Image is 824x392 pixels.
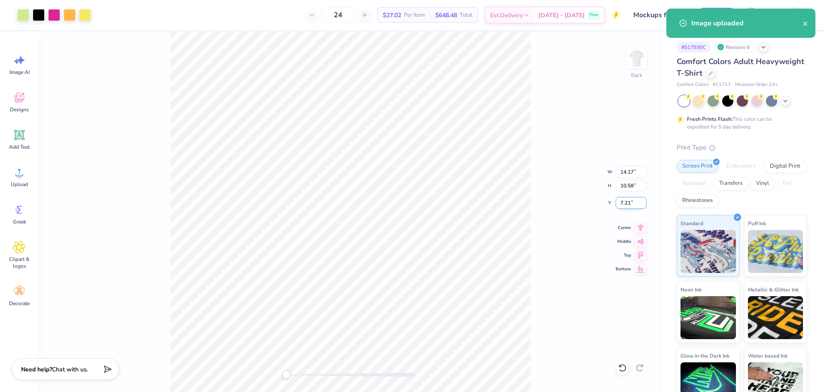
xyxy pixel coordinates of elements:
span: Decorate [9,300,30,307]
span: $648.48 [435,11,457,20]
div: Embroidery [721,160,762,173]
span: $27.02 [383,11,401,20]
span: Standard [681,219,703,228]
div: Accessibility label [282,371,291,379]
span: Designs [10,106,29,113]
input: Untitled Design [627,6,690,24]
span: Comfort Colors Adult Heavyweight T-Shirt [677,56,804,78]
img: Metallic & Glitter Ink [748,296,803,339]
span: Metallic & Glitter Ink [748,285,799,294]
div: Foil [777,177,797,190]
input: – – [321,7,355,23]
img: Neon Ink [681,296,736,339]
span: Chat with us. [52,365,88,374]
span: Top [616,252,631,259]
span: Est. Delivery [490,11,523,20]
span: Free [590,12,598,18]
div: Transfers [714,177,748,190]
span: Neon Ink [681,285,702,294]
div: This color can be expedited for 5 day delivery. [687,115,793,131]
span: Total [460,11,473,20]
span: Add Text [9,144,30,150]
img: Standard [681,230,736,273]
div: Back [631,71,642,79]
button: close [803,18,809,28]
div: # 517930C [677,42,711,52]
div: Image uploaded [691,18,803,28]
span: Glow in the Dark Ink [681,351,729,360]
strong: Need help? [21,365,52,374]
a: AM [769,6,807,24]
span: # C1717 [713,81,731,89]
span: Comfort Colors [677,81,708,89]
span: [DATE] - [DATE] [538,11,585,20]
span: Upload [11,181,28,188]
span: Water based Ink [748,351,787,360]
div: Rhinestones [677,194,718,207]
div: Print Type [677,143,807,153]
span: Image AI [9,69,30,76]
span: Middle [616,238,631,245]
span: Bottom [616,266,631,273]
span: Greek [13,218,26,225]
div: Screen Print [677,160,718,173]
div: Revision 6 [715,42,754,52]
strong: Fresh Prints Flash: [687,116,732,122]
img: Arvi Mikhail Parcero [786,6,803,24]
span: Minimum Order: 24 + [735,81,778,89]
span: Per Item [404,11,425,20]
img: Back [628,50,645,67]
img: Puff Ink [748,230,803,273]
div: Applique [677,177,711,190]
span: Puff Ink [748,219,766,228]
span: Center [616,224,631,231]
div: Vinyl [751,177,775,190]
div: Digital Print [764,160,806,173]
span: Clipart & logos [5,256,34,269]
